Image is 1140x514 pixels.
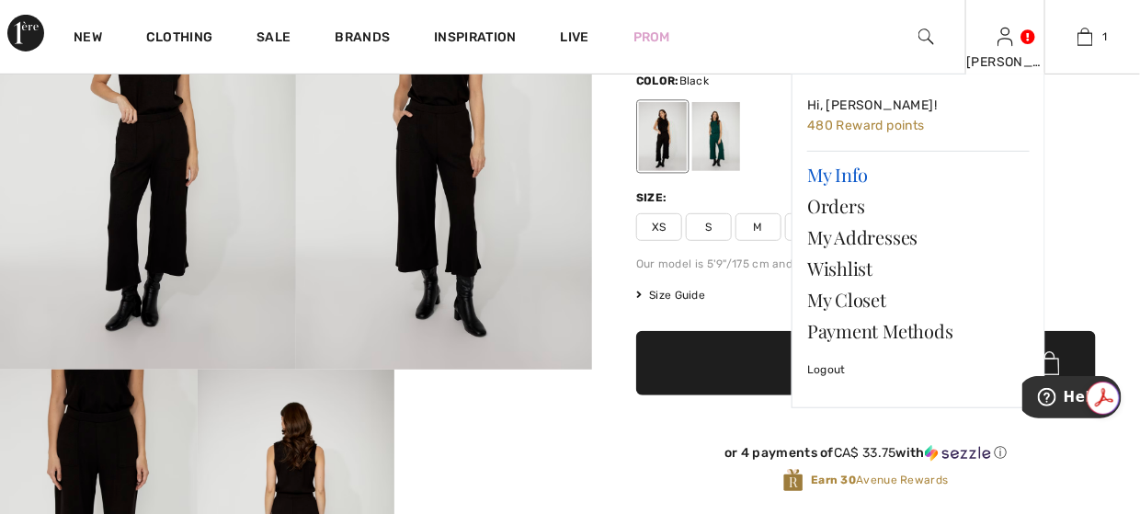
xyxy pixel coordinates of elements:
[636,445,1096,468] div: or 4 payments ofCA$ 33.75withSezzle Click to learn more about Sezzle
[74,29,102,49] a: New
[918,26,934,48] img: search the website
[639,102,687,171] div: Black
[636,189,671,206] div: Size:
[807,315,1030,347] a: Payment Methods
[966,52,1044,72] div: [PERSON_NAME]
[807,253,1030,284] a: Wishlist
[146,29,212,49] a: Clothing
[434,29,516,49] span: Inspiration
[807,222,1030,253] a: My Addresses
[807,118,925,133] span: 480 Reward points
[735,213,781,241] span: M
[336,29,391,49] a: Brands
[811,472,948,488] span: Avenue Rewards
[633,28,670,47] a: Prom
[1102,29,1107,45] span: 1
[636,287,705,303] span: Size Guide
[636,213,682,241] span: XS
[692,102,740,171] div: Forest
[636,74,679,87] span: Color:
[997,26,1013,48] img: My Info
[807,347,1030,393] a: Logout
[256,29,291,49] a: Sale
[636,256,1096,272] div: Our model is 5'9"/175 cm and wears a size 6.
[686,213,732,241] span: S
[679,74,710,87] span: Black
[811,474,856,486] strong: Earn 30
[1077,26,1093,48] img: My Bag
[7,15,44,51] img: 1ère Avenue
[834,445,896,461] span: CA$ 33.75
[807,89,1030,143] a: Hi, [PERSON_NAME]! 480 Reward points
[1022,376,1122,422] iframe: Opens a widget where you can find more information
[561,28,589,47] a: Live
[1040,351,1060,375] img: Bag.svg
[925,445,991,462] img: Sezzle
[997,28,1013,45] a: Sign In
[807,159,1030,190] a: My Info
[807,97,937,113] span: Hi, [PERSON_NAME]!
[636,331,1096,395] button: Add to Bag
[783,468,804,493] img: Avenue Rewards
[807,284,1030,315] a: My Closet
[807,190,1030,222] a: Orders
[636,445,1096,462] div: or 4 payments of with
[1046,26,1124,48] a: 1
